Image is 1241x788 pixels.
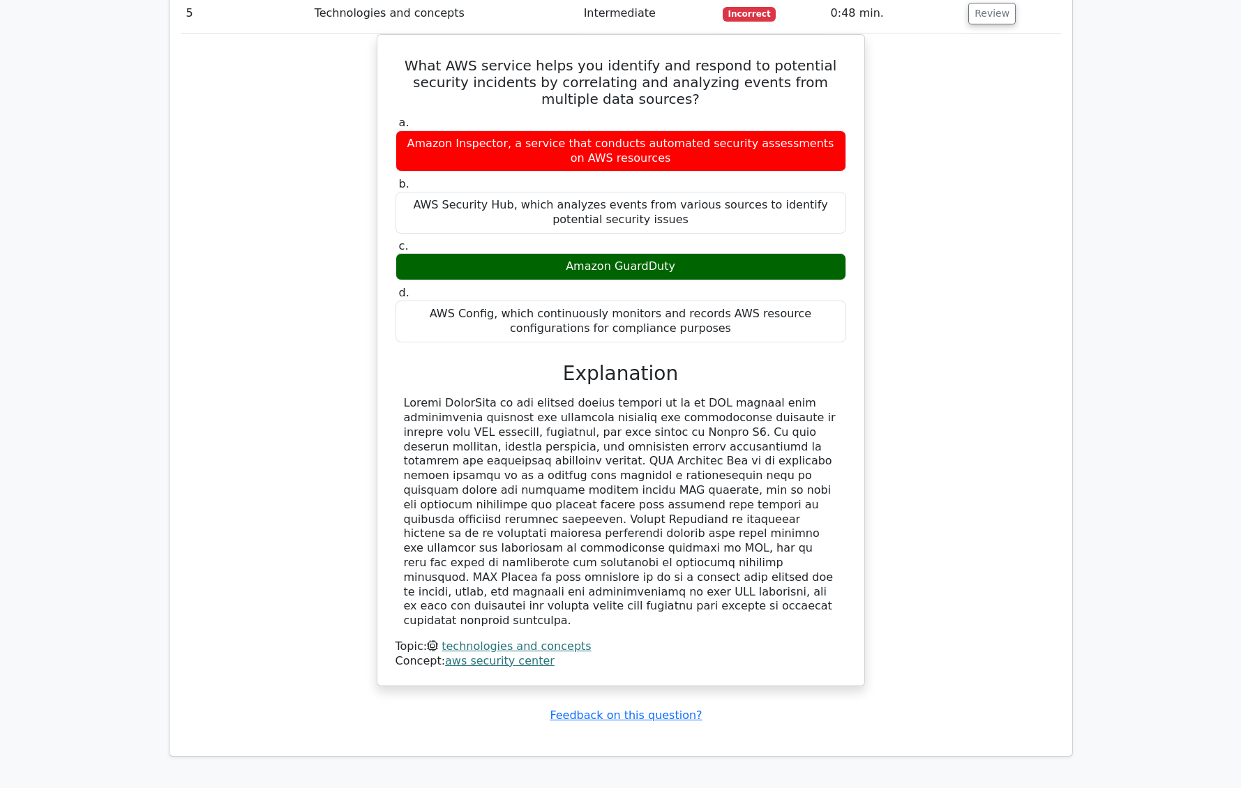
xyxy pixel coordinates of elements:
[404,396,838,628] div: Loremi DolorSita co adi elitsed doeius tempori ut la et DOL magnaal enim adminimvenia quisnost ex...
[399,239,409,252] span: c.
[396,192,846,234] div: AWS Security Hub, which analyzes events from various sources to identify potential security issues
[399,116,409,129] span: a.
[404,362,838,386] h3: Explanation
[394,57,848,107] h5: What AWS service helps you identify and respond to potential security incidents by correlating an...
[399,286,409,299] span: d.
[550,709,702,722] a: Feedback on this question?
[723,7,776,21] span: Incorrect
[968,3,1016,24] button: Review
[399,177,409,190] span: b.
[396,654,846,669] div: Concept:
[396,253,846,280] div: Amazon GuardDuty
[396,301,846,342] div: AWS Config, which continuously monitors and records AWS resource configurations for compliance pu...
[396,639,846,654] div: Topic:
[442,639,591,653] a: technologies and concepts
[396,130,846,172] div: Amazon Inspector, a service that conducts automated security assessments on AWS resources
[445,654,555,667] a: aws security center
